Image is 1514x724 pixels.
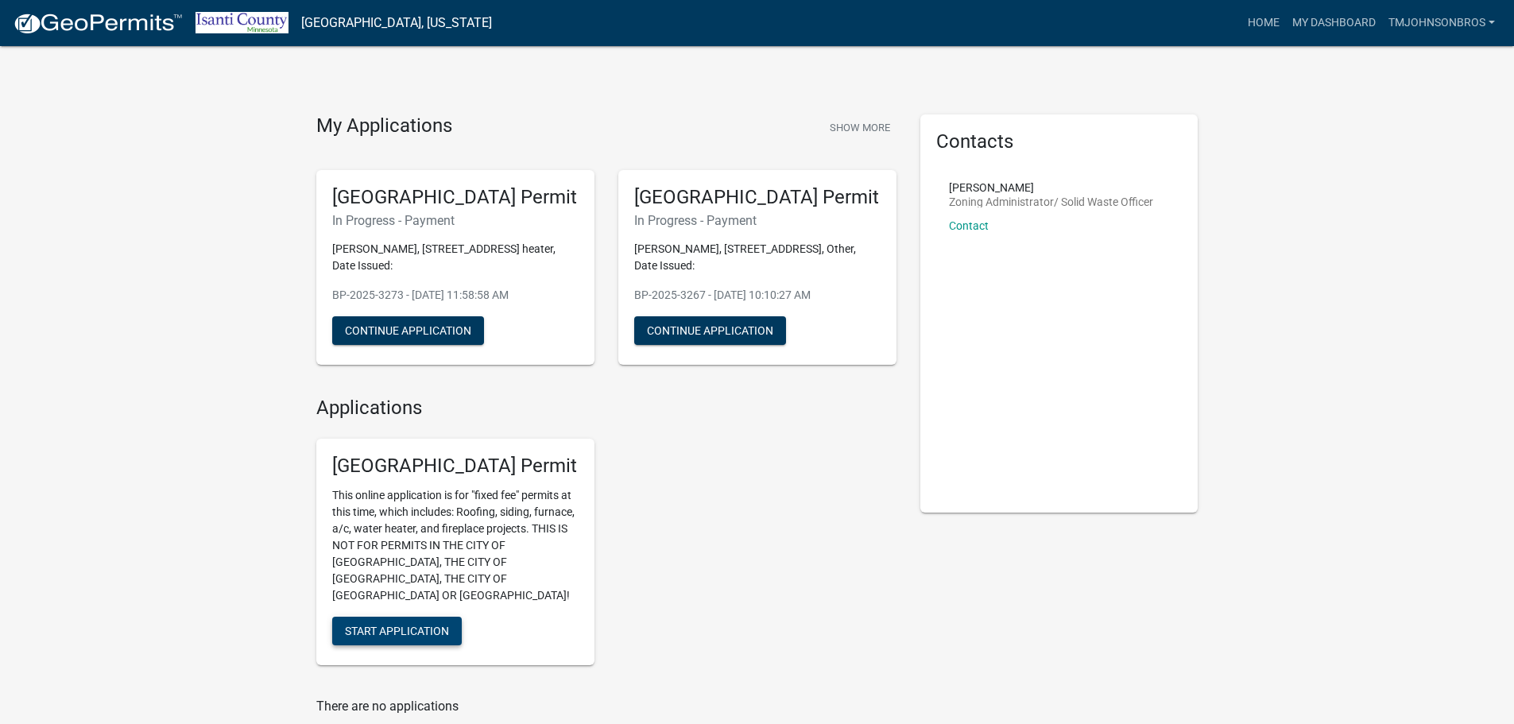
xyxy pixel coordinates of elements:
p: [PERSON_NAME] [949,182,1153,193]
a: [GEOGRAPHIC_DATA], [US_STATE] [301,10,492,37]
p: BP-2025-3267 - [DATE] 10:10:27 AM [634,287,881,304]
p: [PERSON_NAME], [STREET_ADDRESS] heater, Date Issued: [332,241,579,274]
img: Isanti County, Minnesota [196,12,288,33]
p: [PERSON_NAME], [STREET_ADDRESS], Other, Date Issued: [634,241,881,274]
button: Continue Application [634,316,786,345]
h5: [GEOGRAPHIC_DATA] Permit [332,186,579,209]
h6: In Progress - Payment [332,213,579,228]
a: My Dashboard [1286,8,1382,38]
h4: My Applications [316,114,452,138]
button: Start Application [332,617,462,645]
a: Home [1241,8,1286,38]
button: Show More [823,114,896,141]
h5: Contacts [936,130,1183,153]
p: There are no applications [316,697,896,716]
button: Continue Application [332,316,484,345]
a: Contact [949,219,989,232]
p: BP-2025-3273 - [DATE] 11:58:58 AM [332,287,579,304]
h5: [GEOGRAPHIC_DATA] Permit [332,455,579,478]
h5: [GEOGRAPHIC_DATA] Permit [634,186,881,209]
p: This online application is for "fixed fee" permits at this time, which includes: Roofing, siding,... [332,487,579,604]
a: TMJohnsonBros [1382,8,1501,38]
h6: In Progress - Payment [634,213,881,228]
p: Zoning Administrator/ Solid Waste Officer [949,196,1153,207]
h4: Applications [316,397,896,420]
span: Start Application [345,625,449,637]
wm-workflow-list-section: Applications [316,397,896,678]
